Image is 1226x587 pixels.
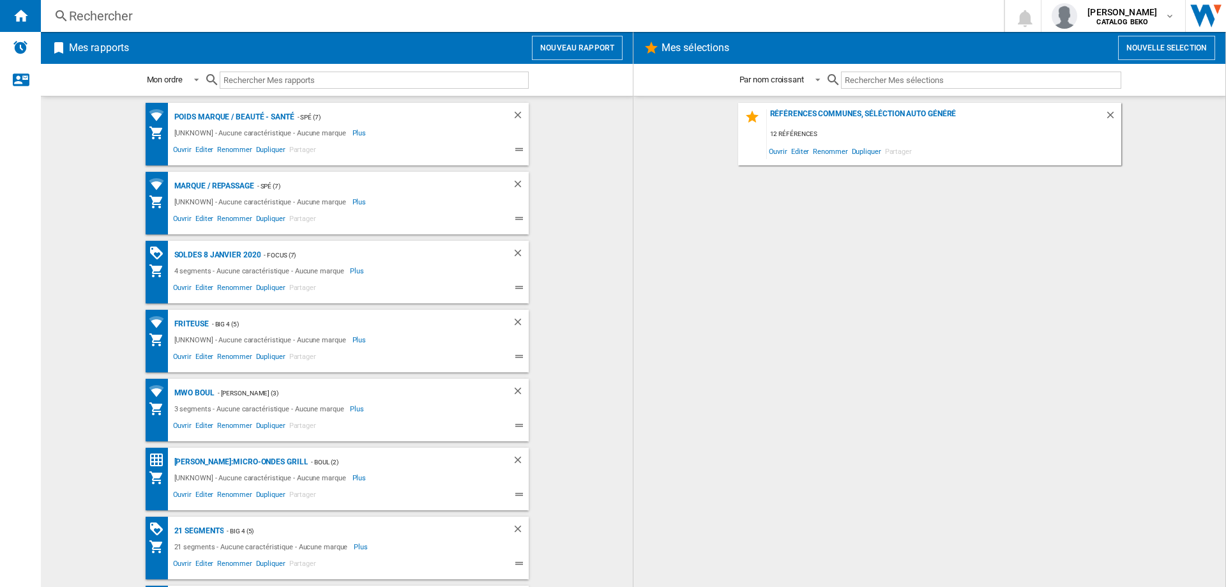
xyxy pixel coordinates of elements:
span: Plus [350,401,366,416]
div: Par nom croissant [739,75,804,84]
div: 21 segments [171,523,224,539]
span: Dupliquer [254,351,287,366]
span: Renommer [215,144,254,159]
div: Mon assortiment [149,470,171,485]
span: Ouvrir [171,558,193,573]
span: Renommer [215,558,254,573]
span: Ouvrir [171,489,193,504]
span: Renommer [215,489,254,504]
span: Partager [287,144,318,159]
span: Dupliquer [254,558,287,573]
div: 21 segments - Aucune caractéristique - Aucune marque [171,539,354,554]
div: Mon assortiment [149,539,171,554]
div: Marque / Repassage [171,178,254,194]
span: Renommer [215,351,254,366]
span: Editer [193,558,215,573]
b: CATALOG BEKO [1096,18,1148,26]
span: Plus [352,332,368,347]
div: 12 références [767,126,1121,142]
span: Ouvrir [171,420,193,435]
span: Renommer [215,213,254,228]
div: Classement des prix [149,452,171,468]
span: Plus [352,470,368,485]
input: Rechercher Mes sélections [841,72,1121,89]
div: Références communes, séléction auto généré [767,109,1105,126]
span: Editer [193,282,215,297]
div: 4 segments - Aucune caractéristique - Aucune marque [171,263,351,278]
div: MWO Boul [171,385,215,401]
span: Partager [287,420,318,435]
span: Plus [350,263,366,278]
div: Supprimer [512,523,529,539]
span: Editer [193,489,215,504]
span: Dupliquer [254,489,287,504]
span: Partager [287,282,318,297]
div: - Spé (7) [254,178,487,194]
div: Mon ordre [147,75,183,84]
div: - Focus (7) [261,247,486,263]
button: Nouvelle selection [1118,36,1215,60]
span: Editer [193,144,215,159]
div: Couverture des distributeurs [149,107,171,123]
div: Rechercher [69,7,971,25]
div: [UNKNOWN] - Aucune caractéristique - Aucune marque [171,194,352,210]
span: Ouvrir [767,142,789,160]
span: Dupliquer [254,420,287,435]
div: Mon assortiment [149,332,171,347]
div: Supprimer [512,247,529,263]
span: Editer [193,213,215,228]
span: Dupliquer [254,144,287,159]
button: Nouveau rapport [532,36,623,60]
span: Editer [789,142,811,160]
img: alerts-logo.svg [13,40,28,55]
div: [UNKNOWN] - Aucune caractéristique - Aucune marque [171,125,352,141]
span: Partager [883,142,914,160]
div: - Big 4 (5) [223,523,486,539]
div: Soldes 8 janvier 2020 [171,247,261,263]
div: Supprimer [512,454,529,470]
div: Supprimer [1105,109,1121,126]
span: Renommer [215,420,254,435]
div: Supprimer [512,178,529,194]
div: Matrice PROMOTIONS [149,245,171,261]
span: [PERSON_NAME] [1087,6,1157,19]
span: Ouvrir [171,144,193,159]
span: Plus [352,125,368,141]
div: Mon assortiment [149,401,171,416]
div: Rapport promotions [149,521,171,537]
div: Mon assortiment [149,194,171,210]
div: - Spé (7) [294,109,487,125]
div: - [PERSON_NAME] (3) [215,385,487,401]
div: Supprimer [512,316,529,332]
img: profile.jpg [1052,3,1077,29]
h2: Mes sélections [659,36,732,60]
span: Dupliquer [254,213,287,228]
span: Renommer [215,282,254,297]
div: Supprimer [512,385,529,401]
span: Plus [354,539,370,554]
span: Dupliquer [254,282,287,297]
div: Mon assortiment [149,125,171,141]
span: Partager [287,351,318,366]
div: [PERSON_NAME]:Micro-ondes grill [171,454,308,470]
span: Ouvrir [171,213,193,228]
div: Mon assortiment [149,263,171,278]
div: Couverture des distributeurs [149,314,171,330]
span: Renommer [811,142,849,160]
span: Ouvrir [171,282,193,297]
div: [UNKNOWN] - Aucune caractéristique - Aucune marque [171,470,352,485]
span: Plus [352,194,368,210]
div: 3 segments - Aucune caractéristique - Aucune marque [171,401,351,416]
div: Couverture des distributeurs [149,383,171,399]
span: Editer [193,420,215,435]
span: Editer [193,351,215,366]
div: Friteuse [171,316,209,332]
span: Partager [287,489,318,504]
div: - Big 4 (5) [209,316,487,332]
span: Partager [287,558,318,573]
div: Poids marque / Beauté - santé [171,109,294,125]
span: Partager [287,213,318,228]
h2: Mes rapports [66,36,132,60]
div: [UNKNOWN] - Aucune caractéristique - Aucune marque [171,332,352,347]
div: Couverture des distributeurs [149,176,171,192]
